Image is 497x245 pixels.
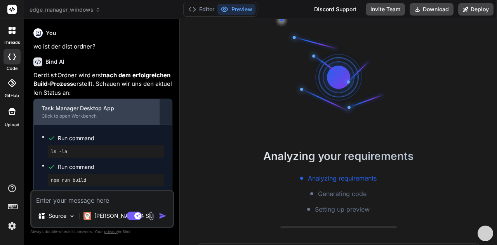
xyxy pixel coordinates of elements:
[366,3,405,16] button: Invite Team
[69,213,75,219] img: Pick Models
[94,212,152,220] p: [PERSON_NAME] 4 S..
[318,189,367,198] span: Generating code
[7,65,17,72] label: code
[51,177,161,183] pre: npm run build
[458,3,494,16] button: Deploy
[33,71,172,88] strong: nach dem erfolgreichen Build-Prozess
[185,4,217,15] button: Editor
[43,71,57,79] code: dist
[309,3,361,16] div: Discord Support
[42,113,151,119] div: Click to open Workbench
[51,148,161,155] pre: ls -la
[104,229,118,234] span: privacy
[58,134,164,142] span: Run command
[58,163,164,171] span: Run command
[34,99,159,125] button: Task Manager Desktop AppClick to open Workbench
[5,219,19,233] img: settings
[49,212,66,220] p: Source
[30,228,174,235] p: Always double-check its answers. Your in Bind
[46,29,56,37] h6: You
[159,212,167,220] img: icon
[410,3,454,16] button: Download
[180,148,497,164] h2: Analyzing your requirements
[3,39,20,46] label: threads
[83,212,91,220] img: Claude 4 Sonnet
[147,212,156,221] img: attachment
[33,71,172,97] p: Der Ordner wird erst erstellt. Schauen wir uns den aktuellen Status an:
[33,42,172,51] p: wo ist der dist ordner?
[315,205,370,214] span: Setting up preview
[5,122,19,128] label: Upload
[42,104,151,112] div: Task Manager Desktop App
[30,6,101,14] span: edge_manager_windows
[45,58,64,66] h6: Bind AI
[217,4,255,15] button: Preview
[308,174,377,183] span: Analyzing requirements
[5,92,19,99] label: GitHub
